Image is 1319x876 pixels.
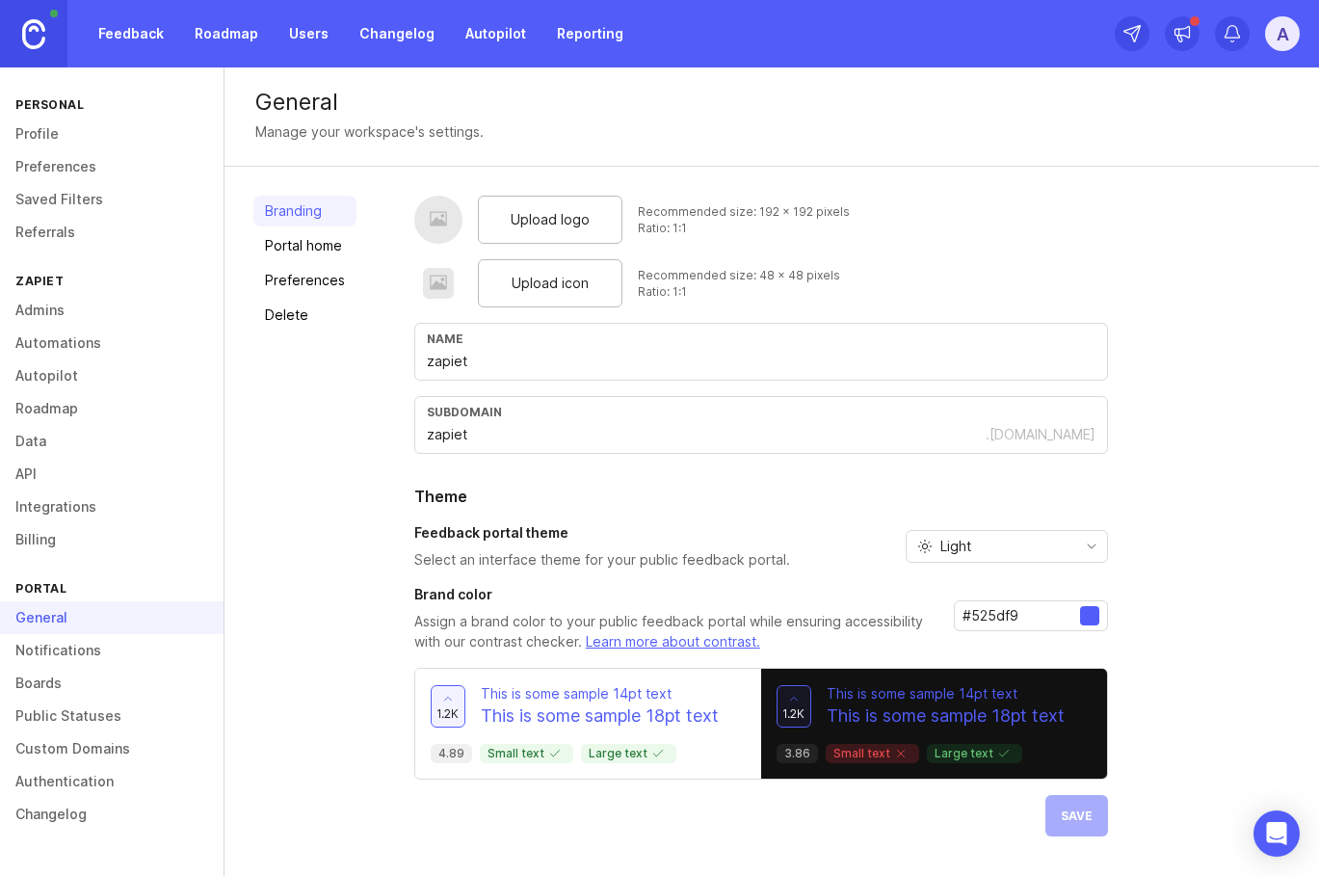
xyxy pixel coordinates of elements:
div: .[DOMAIN_NAME] [986,425,1095,444]
p: Small text [833,746,911,761]
div: Name [427,332,1095,346]
span: Upload icon [512,273,589,294]
p: 3.86 [784,746,810,761]
div: toggle menu [906,530,1108,563]
span: Light [940,536,971,557]
div: Ratio: 1:1 [638,283,840,300]
svg: prefix icon Sun [917,539,933,554]
a: Reporting [545,16,635,51]
a: Preferences [253,265,356,296]
div: General [255,91,1288,114]
p: This is some sample 14pt text [481,684,719,703]
a: Branding [253,196,356,226]
span: 1.2k [436,705,459,722]
img: Canny Home [22,19,45,49]
a: Autopilot [454,16,538,51]
p: Large text [589,746,669,761]
button: 1.2k [777,685,811,728]
p: 4.89 [438,746,464,761]
p: Assign a brand color to your public feedback portal while ensuring accessibility with our contras... [414,612,938,652]
p: Small text [488,746,566,761]
span: Upload logo [511,209,590,230]
div: Open Intercom Messenger [1253,810,1300,857]
a: Delete [253,300,356,331]
div: Ratio: 1:1 [638,220,850,236]
div: Recommended size: 192 x 192 pixels [638,203,850,220]
svg: toggle icon [1076,539,1107,554]
a: Portal home [253,230,356,261]
div: subdomain [427,405,1095,419]
input: Subdomain [427,424,986,445]
p: This is some sample 18pt text [481,703,719,729]
p: Select an interface theme for your public feedback portal. [414,550,790,570]
a: Learn more about contrast. [586,633,760,650]
h2: Theme [414,485,1108,508]
span: 1.2k [782,705,805,722]
p: This is some sample 14pt text [827,684,1065,703]
p: Large text [935,746,1015,761]
p: This is some sample 18pt text [827,703,1065,729]
h3: Brand color [414,585,938,604]
a: Feedback [87,16,175,51]
button: A [1265,16,1300,51]
a: Changelog [348,16,446,51]
a: Users [277,16,340,51]
h3: Feedback portal theme [414,523,790,543]
div: Manage your workspace's settings. [255,121,484,143]
a: Roadmap [183,16,270,51]
button: 1.2k [431,685,465,728]
div: Recommended size: 48 x 48 pixels [638,267,840,283]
